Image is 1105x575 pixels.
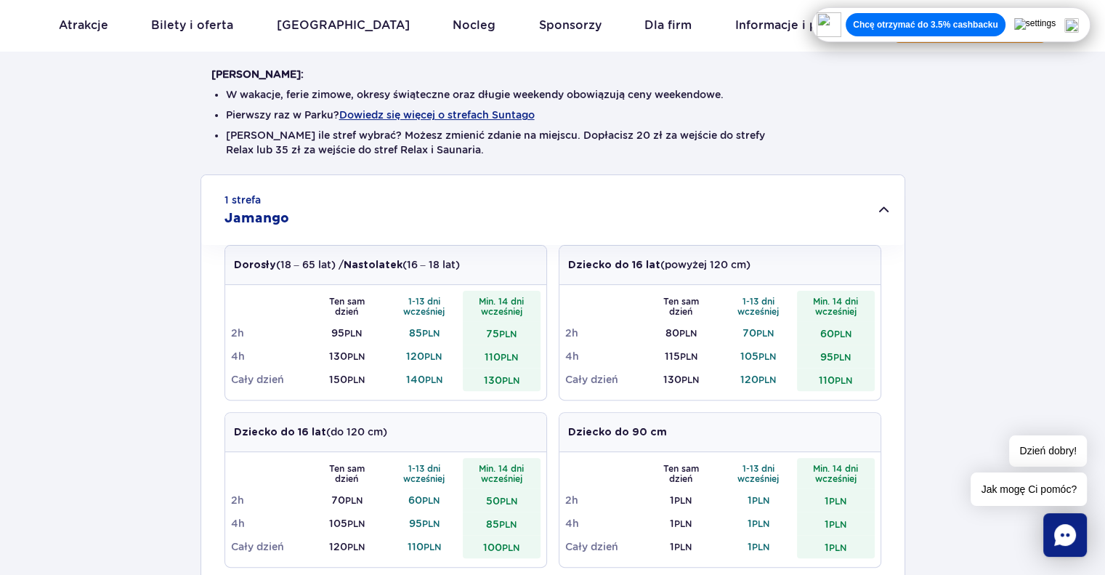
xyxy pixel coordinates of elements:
small: PLN [424,351,442,362]
th: Ten sam dzień [308,458,386,488]
strong: Dorosły [234,260,276,270]
small: PLN [758,374,776,385]
td: 120 [308,535,386,558]
td: 2h [231,321,309,345]
td: 1 [642,535,720,558]
small: PLN [752,542,769,552]
p: (18 – 65 lat) / (16 – 18 lat) [234,257,460,273]
h2: Jamango [224,210,289,228]
small: PLN [829,542,846,553]
td: 100 [463,535,541,558]
small: PLN [679,328,697,339]
small: PLN [752,495,769,506]
small: PLN [424,542,441,552]
td: 60 [797,321,875,345]
strong: Dziecko do 16 lat [568,260,660,270]
td: Cały dzień [565,368,643,391]
th: Min. 14 dni wcześniej [463,458,541,488]
td: 4h [231,345,309,368]
small: PLN [344,328,362,339]
small: PLN [422,518,440,529]
th: Ten sam dzień [308,291,386,321]
strong: Nastolatek [344,260,402,270]
td: 95 [797,345,875,368]
small: PLN [829,519,846,530]
td: 150 [308,368,386,391]
th: Ten sam dzień [642,458,720,488]
td: 1 [797,512,875,535]
small: PLN [502,542,519,553]
td: 130 [463,368,541,391]
small: PLN [499,329,517,339]
small: PLN [502,375,519,386]
td: 1 [797,488,875,512]
td: 85 [386,321,464,345]
td: 110 [797,368,875,391]
td: 120 [720,368,798,391]
span: Dzień dobry! [1009,435,1087,467]
td: Cały dzień [231,535,309,558]
strong: [PERSON_NAME]: [211,68,304,80]
strong: Dziecko do 16 lat [234,427,326,438]
th: Min. 14 dni wcześniej [463,291,541,321]
small: PLN [680,351,697,362]
td: 130 [642,368,720,391]
td: 95 [386,512,464,535]
th: Ten sam dzień [642,291,720,321]
small: PLN [347,518,365,529]
small: PLN [833,352,851,363]
small: PLN [829,496,846,507]
td: 1 [642,512,720,535]
td: 85 [463,512,541,535]
td: 110 [463,345,541,368]
small: PLN [347,374,365,385]
small: PLN [422,328,440,339]
a: Nocleg [453,8,495,43]
a: Bilety i oferta [151,8,233,43]
td: 120 [386,345,464,368]
td: Cały dzień [231,368,309,391]
td: 130 [308,345,386,368]
td: 105 [308,512,386,535]
td: 1 [642,488,720,512]
td: 115 [642,345,720,368]
td: 4h [231,512,309,535]
td: 2h [565,488,643,512]
td: 80 [642,321,720,345]
small: PLN [834,329,851,339]
small: PLN [345,495,363,506]
a: Dla firm [644,8,692,43]
td: 75 [463,321,541,345]
small: PLN [422,495,440,506]
td: Cały dzień [565,535,643,558]
td: 1 [797,535,875,558]
small: PLN [347,351,365,362]
a: Sponsorzy [539,8,602,43]
td: 4h [565,345,643,368]
td: 140 [386,368,464,391]
td: 1 [720,512,798,535]
td: 70 [308,488,386,512]
small: PLN [681,374,699,385]
li: W wakacje, ferie zimowe, okresy świąteczne oraz długie weekendy obowiązują ceny weekendowe. [226,87,880,102]
td: 2h [231,488,309,512]
td: 105 [720,345,798,368]
small: PLN [674,542,692,552]
a: Informacje i pomoc [735,8,851,43]
small: PLN [500,496,517,507]
td: 1 [720,488,798,512]
a: [GEOGRAPHIC_DATA] [277,8,410,43]
th: 1-13 dni wcześniej [720,458,798,488]
div: Chat [1043,513,1087,557]
p: (powyżej 120 cm) [568,257,750,273]
th: 1-13 dni wcześniej [386,291,464,321]
td: 110 [386,535,464,558]
th: 1-13 dni wcześniej [720,291,798,321]
td: 1 [720,535,798,558]
li: Pierwszy raz w Parku? [226,108,880,122]
button: Dowiedz się więcej o strefach Suntago [339,109,535,121]
small: PLN [674,518,692,529]
small: PLN [758,351,776,362]
td: 95 [308,321,386,345]
th: Min. 14 dni wcześniej [797,291,875,321]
